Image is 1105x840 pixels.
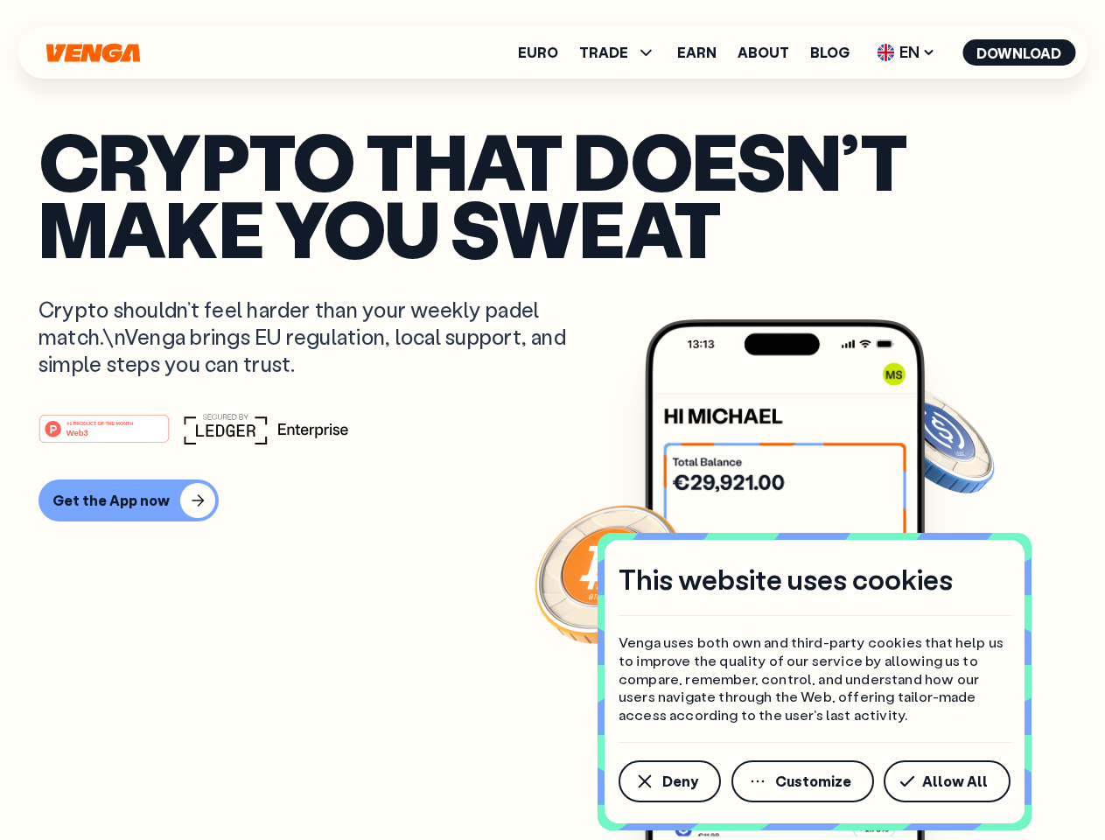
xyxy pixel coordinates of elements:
h4: This website uses cookies [619,561,953,598]
p: Crypto that doesn’t make you sweat [38,127,1067,261]
span: Customize [775,774,851,788]
button: Customize [731,760,874,802]
svg: Home [44,43,142,63]
p: Crypto shouldn’t feel harder than your weekly padel match.\nVenga brings EU regulation, local sup... [38,296,591,378]
a: Blog [810,45,850,59]
a: Earn [677,45,717,59]
button: Allow All [884,760,1011,802]
span: Deny [662,774,698,788]
a: Get the App now [38,479,1067,521]
a: About [738,45,789,59]
img: Bitcoin [531,494,689,652]
button: Download [962,39,1075,66]
button: Get the App now [38,479,219,521]
tspan: Web3 [66,427,88,437]
div: Get the App now [52,492,170,509]
span: EN [871,38,941,66]
button: Deny [619,760,721,802]
img: USDC coin [872,376,998,502]
span: TRADE [579,42,656,63]
tspan: #1 PRODUCT OF THE MONTH [66,420,133,425]
a: Euro [518,45,558,59]
img: flag-uk [877,44,894,61]
a: #1 PRODUCT OF THE MONTHWeb3 [38,424,170,447]
p: Venga uses both own and third-party cookies that help us to improve the quality of our service by... [619,633,1011,724]
span: Allow All [922,774,988,788]
span: TRADE [579,45,628,59]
